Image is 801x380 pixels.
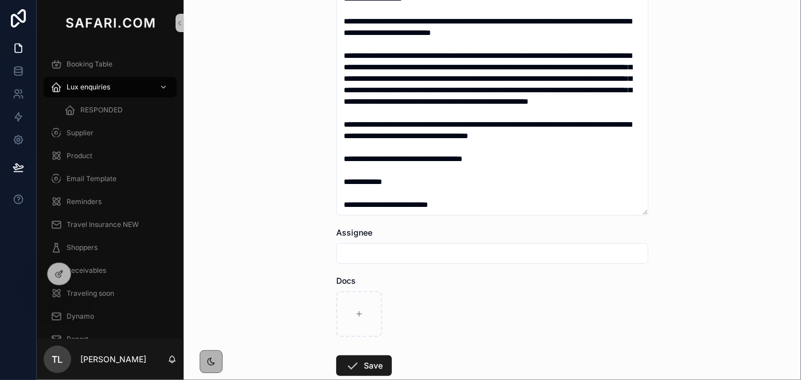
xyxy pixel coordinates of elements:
span: Travel Insurance NEW [67,220,139,229]
span: Email Template [67,174,116,183]
a: Lux enquiries [44,77,177,97]
span: Shoppers [67,243,98,252]
a: Report [44,329,177,350]
span: Reminders [67,197,102,206]
a: Supplier [44,123,177,143]
span: Lux enquiries [67,83,110,92]
span: Dynamo [67,312,94,321]
span: RESPONDED [80,105,123,115]
a: RESPONDED [57,100,177,120]
span: Booking Table [67,60,112,69]
a: Travel Insurance NEW [44,214,177,235]
span: TL [52,352,63,366]
a: Reminders [44,191,177,212]
a: Dynamo [44,306,177,327]
a: Receivables [44,260,177,281]
a: Traveling soon [44,283,177,304]
span: Product [67,151,92,160]
span: Supplier [67,128,94,138]
a: Email Template [44,169,177,189]
a: Product [44,146,177,166]
p: [PERSON_NAME] [80,354,146,365]
span: Report [67,335,88,344]
span: Traveling soon [67,289,114,298]
span: Assignee [336,228,372,237]
span: Docs [336,276,356,285]
a: Shoppers [44,237,177,258]
a: Booking Table [44,54,177,75]
span: Receivables [67,266,106,275]
div: scrollable content [37,46,184,339]
img: App logo [63,14,157,32]
button: Save [336,355,392,376]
